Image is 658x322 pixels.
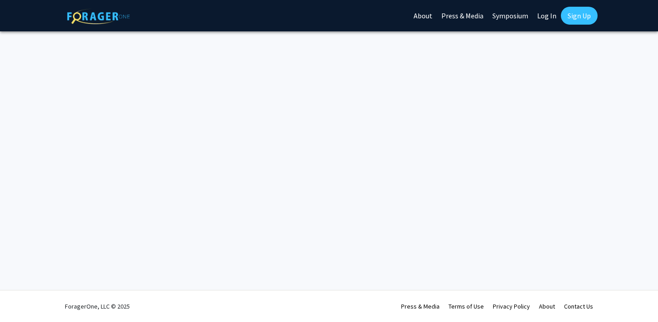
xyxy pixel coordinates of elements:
a: About [539,302,555,310]
a: Terms of Use [449,302,484,310]
a: Privacy Policy [493,302,530,310]
div: ForagerOne, LLC © 2025 [65,291,130,322]
a: Sign Up [561,7,598,25]
a: Contact Us [564,302,593,310]
a: Press & Media [401,302,440,310]
img: ForagerOne Logo [67,9,130,24]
